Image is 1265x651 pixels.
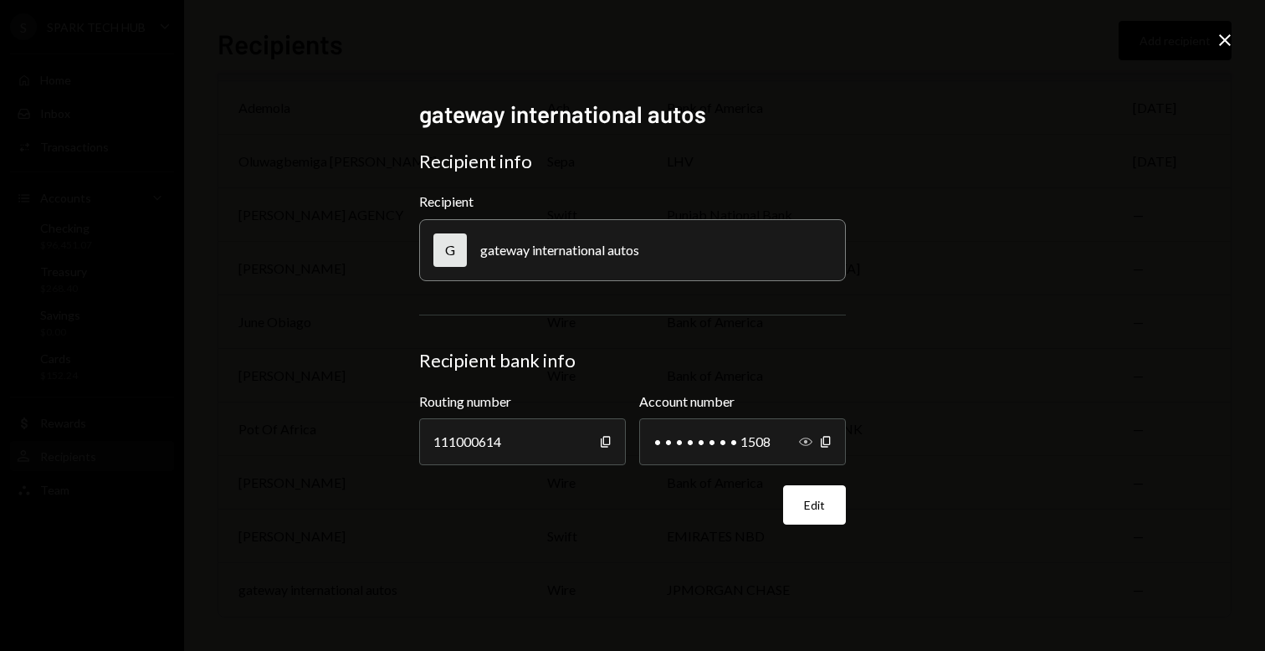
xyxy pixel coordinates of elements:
div: • • • • • • • • 1508 [639,418,846,465]
div: gateway international autos [480,242,639,258]
label: Routing number [419,392,626,412]
div: Recipient bank info [419,349,846,372]
h2: gateway international autos [419,98,846,131]
div: 111000614 [419,418,626,465]
div: Recipient info [419,150,846,173]
label: Account number [639,392,846,412]
div: G [433,233,467,267]
div: Recipient [419,193,846,209]
button: Edit [783,485,846,525]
